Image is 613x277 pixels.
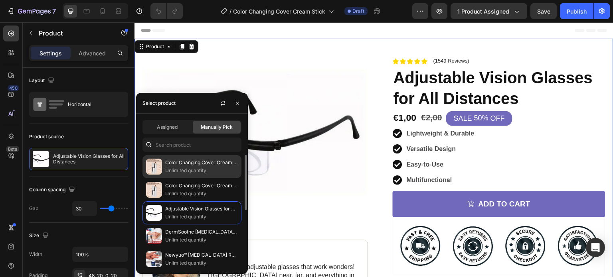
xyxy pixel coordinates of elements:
img: collections [146,205,162,221]
div: OFF [355,90,372,102]
span: Save [537,8,550,15]
div: €2,00 [286,89,309,101]
input: Auto [73,201,97,216]
p: Unlimited quantity [165,236,238,244]
span: Assigned [157,124,178,131]
p: Unlimited quantity [165,213,238,221]
p: Unlimited quantity [165,259,238,267]
img: collections [146,251,162,267]
p: DermSoothe [MEDICAL_DATA] Relief Spray [165,228,238,236]
button: Save [530,3,557,19]
div: Beta [6,146,19,152]
div: €1,00 [258,89,283,102]
button: 7 [3,3,59,19]
div: Gap [29,205,38,212]
p: Unlimited quantity [165,167,238,175]
span: Manually Pick [201,124,233,131]
div: Open Intercom Messenger [586,238,605,257]
p: Product [39,28,107,38]
img: collections [146,182,162,198]
input: Auto [73,247,128,261]
div: 450 [8,85,19,91]
span: Draft [352,8,364,15]
div: Publish [567,7,587,16]
p: Color Changing Cover Cream Stick [165,159,238,167]
div: ADD TO CART [344,177,396,187]
img: product feature img [33,151,49,167]
p: Newyuo™ [MEDICAL_DATA] Relief Cream Pain Relief [165,251,238,259]
p: Adjustable Vision Glasses for All Distances [165,205,238,213]
p: Low-cost self-adjustable glasses that work wonders! I [GEOGRAPHIC_DATA] near, far, and everything... [73,241,223,266]
img: collections [146,228,162,244]
p: Unlimited quantity [165,190,238,198]
div: Product [10,21,31,28]
div: Layout [29,75,56,86]
p: Advanced [79,49,106,57]
a: Adjustable Vision Glasses for All Distances [258,44,471,87]
div: 50% [339,90,355,101]
img: gempages_574408039877051621-bcc0598a-1f0b-4a74-ac5a-7281bfab4150.jpg [258,195,471,253]
input: Search in Settings & Advanced [142,138,241,152]
button: ADD TO CART [258,169,471,195]
div: Size [29,230,50,241]
p: (1549 Reviews) [299,35,335,42]
div: Width [29,251,42,258]
span: 1 product assigned [457,7,509,16]
img: gempages_574408039877051621-30017592-aad7-4e05-ab1c-34d9d4ca1d57.png [18,228,66,275]
p: Color Changing Cover Cream Stick [165,182,238,190]
iframe: Design area [134,22,613,277]
span: Color Changing Cover Cream Stick [233,7,325,16]
div: SALE [318,90,339,102]
p: Adjustable Vision Glasses for All Distances [53,153,125,165]
img: collections [146,159,162,175]
p: 7 [52,6,56,16]
span: / [229,7,231,16]
div: Select product [142,100,176,107]
button: 1 product assigned [451,3,527,19]
div: Undo/Redo [150,3,183,19]
div: Column spacing [29,185,77,195]
strong: Multifunctional [272,154,318,161]
strong: Easy-to-Use [272,139,309,145]
button: Publish [560,3,593,19]
p: Settings [40,49,62,57]
div: Horizontal [68,95,117,114]
strong: Versatile Design [272,123,322,130]
div: Product source [29,133,64,140]
strong: Lightweight & Durable [272,108,340,114]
